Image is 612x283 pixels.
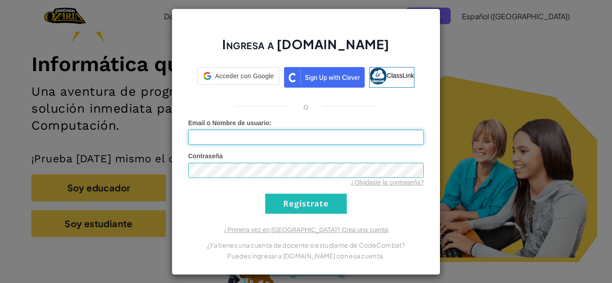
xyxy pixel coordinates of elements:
[188,250,424,261] p: Puedes ingresar a [DOMAIN_NAME] con esa cuenta.
[215,72,274,80] span: Acceder con Google
[284,67,365,88] img: clever_sso_button@2x.png
[198,67,280,88] a: Acceder con Google
[188,118,272,127] label: :
[303,101,309,112] p: o
[387,72,414,79] span: ClassLink
[188,152,223,160] span: Contraseña
[224,226,388,233] a: ¿Primera vez en [GEOGRAPHIC_DATA]? Crea una cuenta
[188,119,269,127] span: Email o Nombre de usuario
[188,240,424,250] p: ¿Ya tienes una cuenta de docente o estudiante de CodeCombat?
[198,67,280,85] div: Acceder con Google
[265,194,347,214] input: Regístrate
[351,179,424,186] a: ¿Olvidaste la contraseña?
[188,36,424,62] h2: Ingresa a [DOMAIN_NAME]
[370,68,387,84] img: classlink-logo-small.png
